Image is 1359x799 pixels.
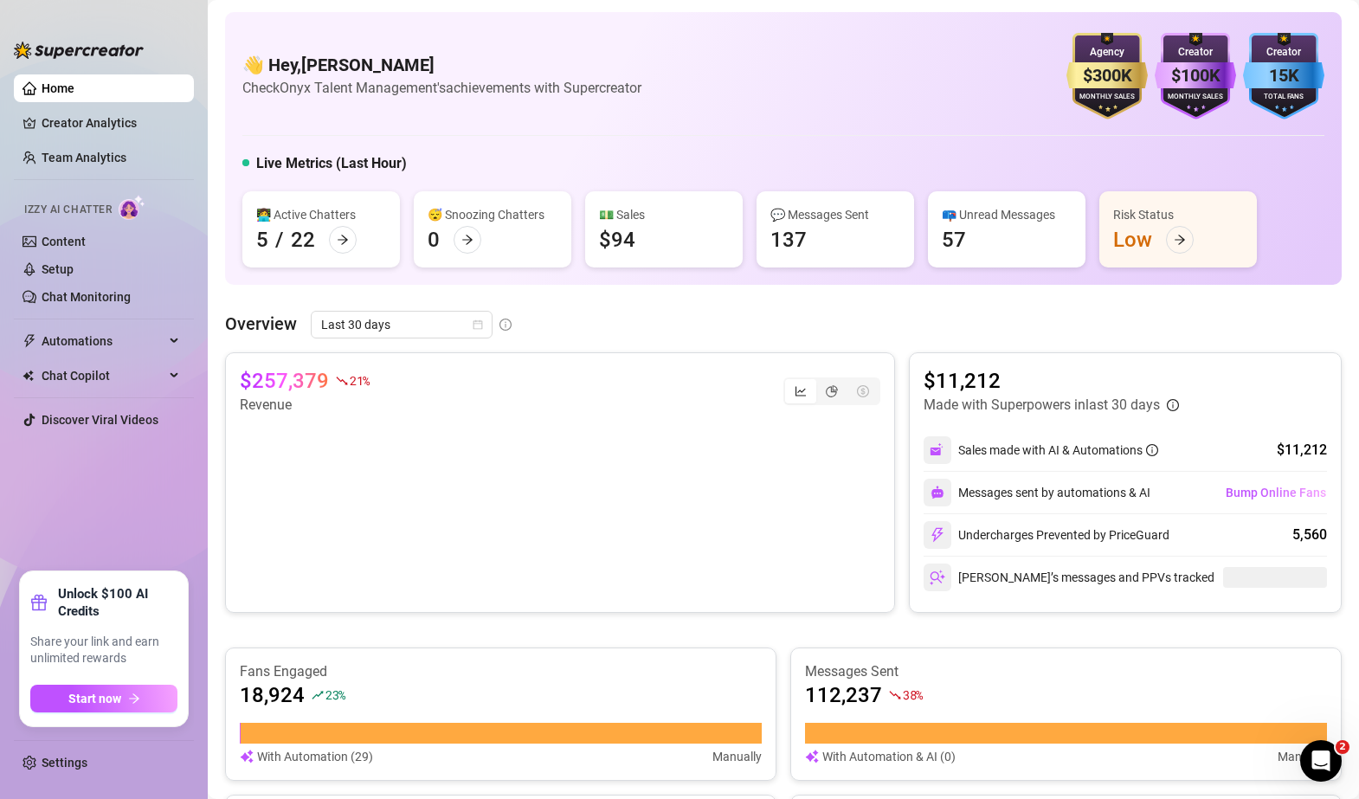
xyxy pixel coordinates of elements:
article: 18,924 [240,681,305,709]
div: 😴 Snoozing Chatters [428,205,557,224]
img: purple-badge-B9DA21FR.svg [1155,33,1236,119]
a: Content [42,235,86,248]
div: Messages sent by automations & AI [924,479,1150,506]
span: fall [336,375,348,387]
img: gold-badge-CigiZidd.svg [1066,33,1148,119]
div: 137 [770,226,807,254]
span: 23 % [325,686,345,703]
button: Bump Online Fans [1225,479,1327,506]
span: 21 % [350,372,370,389]
span: dollar-circle [857,385,869,397]
span: pie-chart [826,385,838,397]
a: Team Analytics [42,151,126,164]
article: Manually [712,747,762,766]
span: info-circle [499,319,512,331]
div: segmented control [783,377,880,405]
span: thunderbolt [23,334,36,348]
img: logo-BBDzfeDw.svg [14,42,144,59]
div: 👩‍💻 Active Chatters [256,205,386,224]
img: blue-badge-DgoSNQY1.svg [1243,33,1324,119]
div: 📪 Unread Messages [942,205,1072,224]
article: Messages Sent [805,662,1327,681]
div: Risk Status [1113,205,1243,224]
div: 💵 Sales [599,205,729,224]
div: 15K [1243,62,1324,89]
span: Share your link and earn unlimited rewards [30,634,177,667]
div: Creator [1243,44,1324,61]
img: svg%3e [240,747,254,766]
span: arrow-right [1174,234,1186,246]
span: Start now [68,692,121,706]
a: Chat Monitoring [42,290,131,304]
div: 5 [256,226,268,254]
span: line-chart [795,385,807,397]
h5: Live Metrics (Last Hour) [256,153,407,174]
article: Revenue [240,395,370,416]
span: Bump Online Fans [1226,486,1326,499]
article: $11,212 [924,367,1179,395]
span: Chat Copilot [42,362,164,390]
strong: Unlock $100 AI Credits [58,585,177,620]
article: Manually [1278,747,1327,766]
div: 57 [942,226,966,254]
span: rise [312,689,324,701]
div: 22 [291,226,315,254]
article: Check Onyx Talent Management's achievements with Supercreator [242,77,641,99]
img: Chat Copilot [23,370,34,382]
span: fall [889,689,901,701]
span: arrow-right [128,693,140,705]
div: Sales made with AI & Automations [958,441,1158,460]
h4: 👋 Hey, [PERSON_NAME] [242,53,641,77]
button: Start nowarrow-right [30,685,177,712]
div: $94 [599,226,635,254]
article: Overview [225,311,297,337]
img: svg%3e [930,442,945,458]
a: Creator Analytics [42,109,180,137]
span: Last 30 days [321,312,482,338]
div: Undercharges Prevented by PriceGuard [924,521,1169,549]
div: [PERSON_NAME]’s messages and PPVs tracked [924,564,1214,591]
article: Fans Engaged [240,662,762,681]
div: Monthly Sales [1155,92,1236,103]
div: 💬 Messages Sent [770,205,900,224]
img: svg%3e [930,570,945,585]
span: arrow-right [337,234,349,246]
a: Settings [42,756,87,770]
div: 0 [428,226,440,254]
span: arrow-right [461,234,473,246]
div: $11,212 [1277,440,1327,461]
div: Monthly Sales [1066,92,1148,103]
span: 38 % [903,686,923,703]
article: With Automation (29) [257,747,373,766]
span: 2 [1336,740,1349,754]
span: info-circle [1146,444,1158,456]
div: Creator [1155,44,1236,61]
iframe: Intercom live chat [1300,740,1342,782]
a: Discover Viral Videos [42,413,158,427]
article: 112,237 [805,681,882,709]
img: svg%3e [805,747,819,766]
span: calendar [473,319,483,330]
img: svg%3e [931,486,944,499]
div: 5,560 [1292,525,1327,545]
div: Total Fans [1243,92,1324,103]
div: $100K [1155,62,1236,89]
span: Automations [42,327,164,355]
div: Agency [1066,44,1148,61]
span: Izzy AI Chatter [24,202,112,218]
article: $257,379 [240,367,329,395]
a: Home [42,81,74,95]
article: With Automation & AI (0) [822,747,956,766]
span: gift [30,594,48,611]
img: svg%3e [930,527,945,543]
img: AI Chatter [119,195,145,220]
div: $300K [1066,62,1148,89]
a: Setup [42,262,74,276]
article: Made with Superpowers in last 30 days [924,395,1160,416]
span: info-circle [1167,399,1179,411]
